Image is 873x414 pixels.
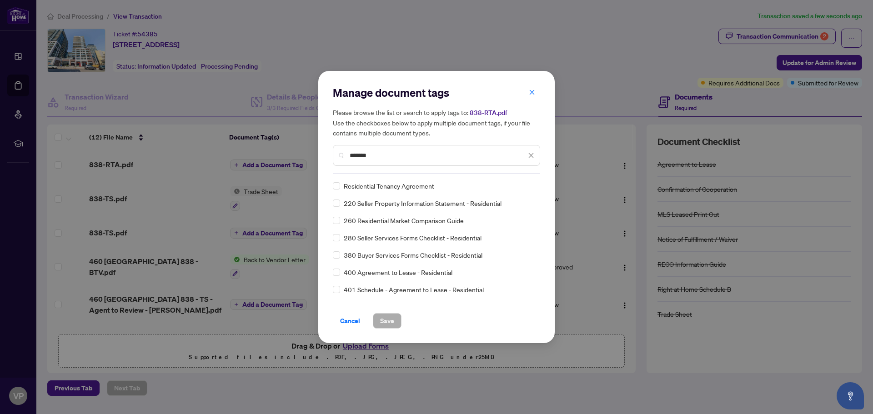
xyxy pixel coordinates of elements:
span: close [529,89,535,95]
span: 260 Residential Market Comparison Guide [344,215,464,225]
h2: Manage document tags [333,85,540,100]
span: Cancel [340,314,360,328]
h5: Please browse the list or search to apply tags to: Use the checkboxes below to apply multiple doc... [333,107,540,138]
button: Open asap [837,382,864,409]
span: close [528,152,534,159]
span: 400 Agreement to Lease - Residential [344,267,452,277]
span: 380 Buyer Services Forms Checklist - Residential [344,250,482,260]
span: 401 Schedule - Agreement to Lease - Residential [344,284,484,294]
button: Cancel [333,313,367,329]
span: Residential Tenancy Agreement [344,181,434,191]
button: Save [373,313,401,329]
span: 220 Seller Property Information Statement - Residential [344,198,502,208]
span: 280 Seller Services Forms Checklist - Residential [344,233,482,243]
span: 838-RTA.pdf [470,109,507,117]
